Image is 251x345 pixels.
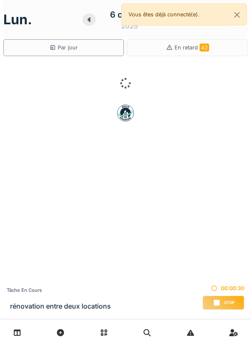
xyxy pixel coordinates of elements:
[10,302,111,310] h3: rénovation entre deux locations
[110,8,149,21] div: 6 octobre
[3,12,32,28] h1: lun.
[200,44,209,51] span: 42
[202,284,244,292] div: 00:00:30
[174,44,209,51] span: En retard
[121,21,138,31] div: 2025
[228,4,246,26] button: Close
[117,105,134,121] img: badge-BVDL4wpA.svg
[224,300,235,306] span: Stop
[121,3,247,26] div: Vous êtes déjà connecté(e).
[49,44,78,51] div: Par jour
[7,287,111,294] div: Tâche en cours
